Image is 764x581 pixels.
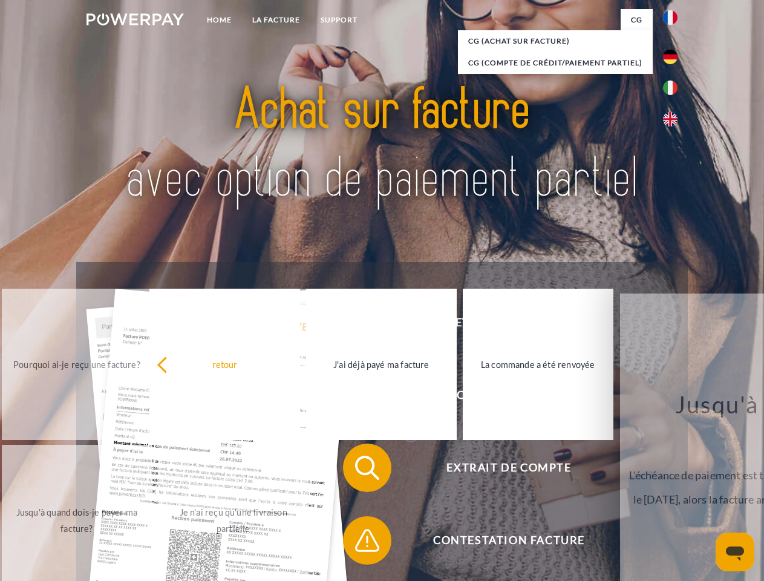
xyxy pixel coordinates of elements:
[87,13,184,25] img: logo-powerpay-white.svg
[663,50,677,64] img: de
[663,80,677,95] img: it
[663,112,677,126] img: en
[352,453,382,483] img: qb_search.svg
[343,444,658,492] button: Extrait de compte
[621,9,653,31] a: CG
[165,504,301,537] div: Je n'ai reçu qu'une livraison partielle
[458,30,653,52] a: CG (achat sur facture)
[352,525,382,556] img: qb_warning.svg
[361,516,657,565] span: Contestation Facture
[310,9,368,31] a: Support
[361,444,657,492] span: Extrait de compte
[458,52,653,74] a: CG (Compte de crédit/paiement partiel)
[663,10,677,25] img: fr
[242,9,310,31] a: LA FACTURE
[343,516,658,565] button: Contestation Facture
[116,58,648,232] img: title-powerpay_fr.svg
[157,356,293,372] div: retour
[197,9,242,31] a: Home
[9,356,145,372] div: Pourquoi ai-je reçu une facture?
[716,533,754,571] iframe: Bouton de lancement de la fenêtre de messagerie
[313,356,449,372] div: J'ai déjà payé ma facture
[470,356,606,372] div: La commande a été renvoyée
[9,504,145,537] div: Jusqu'à quand dois-je payer ma facture?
